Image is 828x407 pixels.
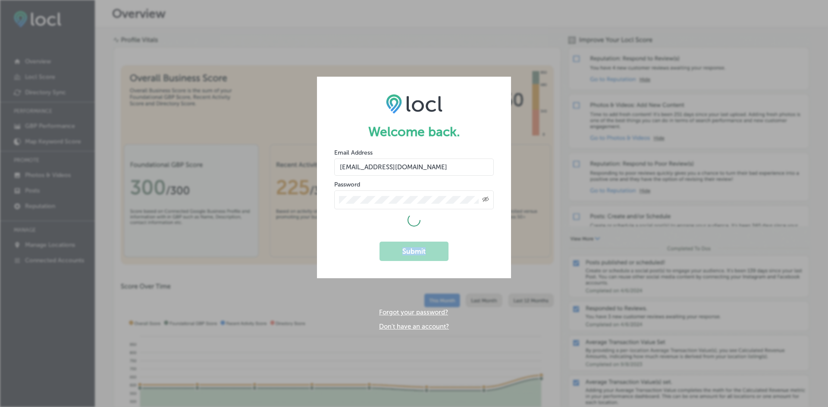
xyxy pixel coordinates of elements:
[478,154,489,165] keeper-lock: Open Keeper Popup
[482,196,489,204] span: Toggle password visibility
[386,94,442,114] img: LOCL logo
[379,242,448,261] button: Submit
[334,124,494,140] h1: Welcome back.
[379,323,449,330] a: Don't have an account?
[334,149,373,156] label: Email Address
[379,308,448,316] a: Forgot your password?
[334,181,360,188] label: Password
